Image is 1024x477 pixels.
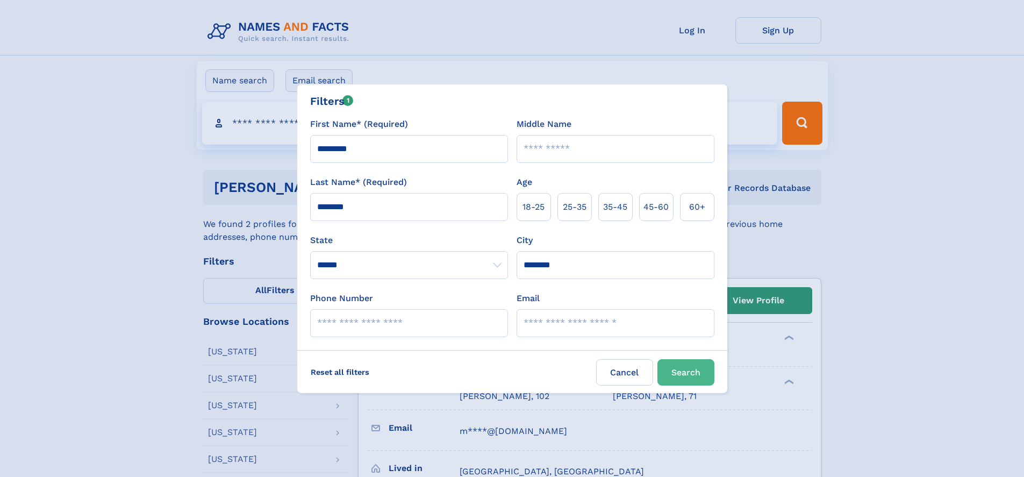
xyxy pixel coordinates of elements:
[517,176,532,189] label: Age
[689,201,705,213] span: 60+
[304,359,376,385] label: Reset all filters
[517,118,571,131] label: Middle Name
[310,118,408,131] label: First Name* (Required)
[563,201,586,213] span: 25‑35
[603,201,627,213] span: 35‑45
[596,359,653,386] label: Cancel
[517,292,540,305] label: Email
[310,93,354,109] div: Filters
[310,292,373,305] label: Phone Number
[310,234,508,247] label: State
[310,176,407,189] label: Last Name* (Required)
[522,201,545,213] span: 18‑25
[643,201,669,213] span: 45‑60
[657,359,714,386] button: Search
[517,234,533,247] label: City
